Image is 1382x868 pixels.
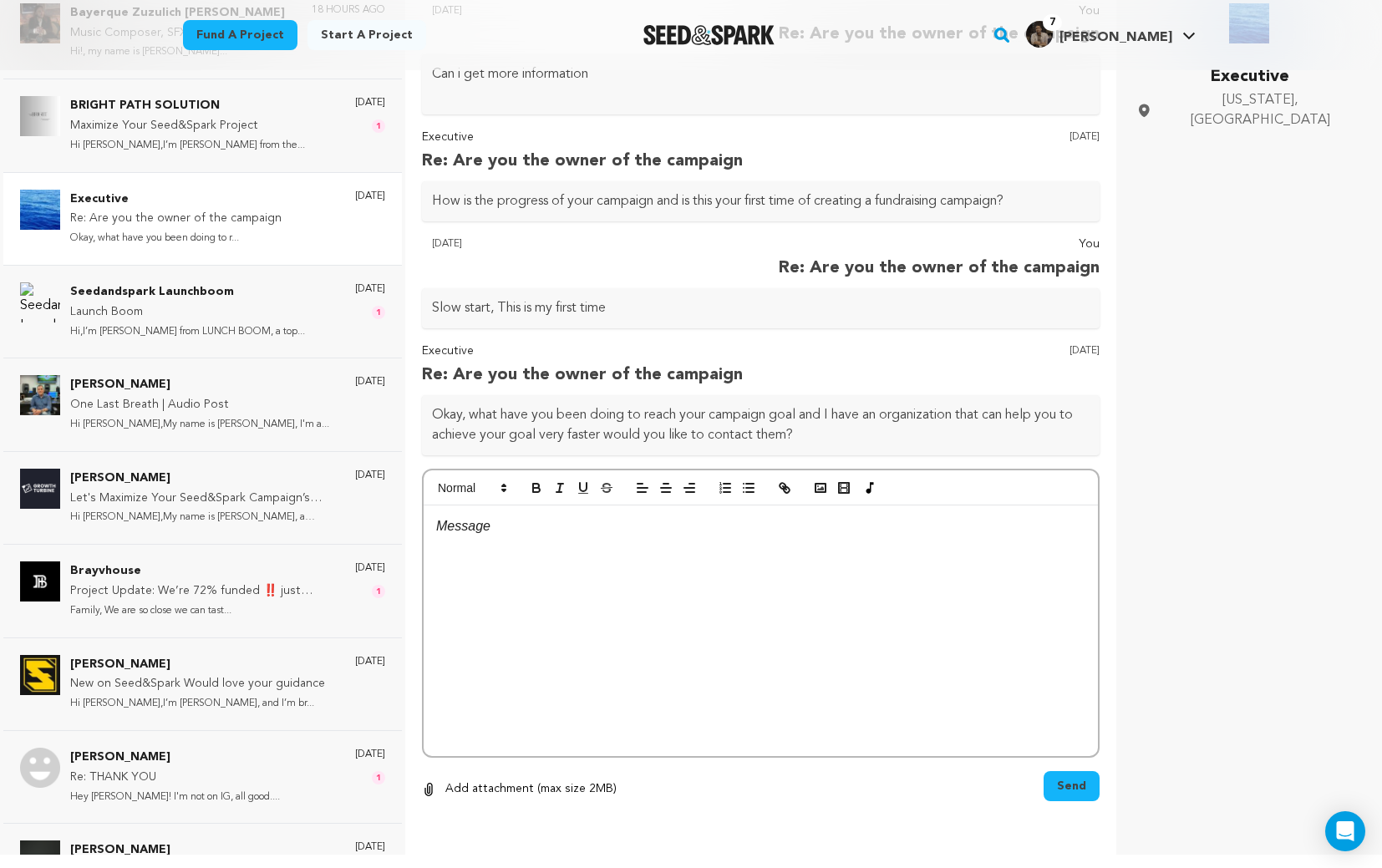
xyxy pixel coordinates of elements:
p: [PERSON_NAME] [70,840,307,860]
span: 1 [372,306,385,319]
p: [DATE] [355,655,385,668]
p: [PERSON_NAME] [70,655,325,675]
a: Fund a project [183,20,297,50]
p: Re: Are you the owner of the campaign [422,148,743,175]
span: 7 [1043,14,1062,31]
p: [PERSON_NAME] [70,748,280,768]
img: Kaleb Jones Photo [20,469,60,509]
img: Bob Pepek Photo [20,375,60,415]
p: Brayvhouse [70,561,338,581]
p: [DATE] [355,282,385,296]
p: [DATE] [432,235,462,282]
p: [DATE] [355,375,385,388]
a: Seed&Spark Homepage [643,25,775,45]
p: Can i get more information [432,64,1090,84]
img: Seedandspark Launchboom Photo [20,282,60,322]
img: df6f842d7a275c56.png [1026,21,1053,48]
p: [PERSON_NAME] [70,469,338,489]
p: Launch Boom [70,302,305,322]
span: [US_STATE], [GEOGRAPHIC_DATA] [1159,90,1362,130]
p: [DATE] [355,840,385,854]
p: [DATE] [1070,128,1100,175]
img: Executive Photo [20,190,60,230]
p: You [779,235,1100,255]
p: Executive [422,342,743,362]
p: Hi [PERSON_NAME],My name is [PERSON_NAME], a Marketi... [70,508,338,527]
p: Re: Are you the owner of the campaign [70,209,282,229]
p: Maximize Your Seed&Spark Project [70,116,305,136]
p: [DATE] [355,469,385,482]
img: Jordan LaMons Photo [20,748,60,788]
div: Slow start, This is my first time [422,288,1100,328]
p: Hey [PERSON_NAME]! I'm not on IG, all good.... [70,788,280,807]
p: Hi,I’m [PERSON_NAME] from LUNCH BOOM, a top... [70,322,305,342]
p: Hi [PERSON_NAME],I’m [PERSON_NAME], and I’m br... [70,694,325,713]
p: Seedandspark Launchboom [70,282,305,302]
p: Hi [PERSON_NAME],My name is [PERSON_NAME], I'm a... [70,415,329,434]
p: [DATE] [355,190,385,203]
img: BRIGHT PATH SOLUTION Photo [20,96,60,136]
img: Brayvhouse Photo [20,561,60,602]
button: Add attachment (max size 2MB) [422,771,617,808]
p: BRIGHT PATH SOLUTION [70,96,305,116]
div: Open Intercom Messenger [1325,811,1365,851]
button: Send [1044,771,1100,801]
p: [DATE] [355,561,385,575]
a: Abel D.'s Profile [1023,18,1199,48]
p: [DATE] [355,96,385,109]
a: Start a project [307,20,426,50]
p: Okay, what have you been doing to reach your campaign goal and I have an organization that can he... [432,405,1090,445]
span: 1 [372,119,385,133]
p: New on Seed&Spark Would love your guidance [70,674,325,694]
p: One Last Breath | Audio Post [70,395,329,415]
p: Let's Maximize Your Seed&Spark Campaign’s Reach with the Latest Updates. [70,489,338,509]
p: Hi [PERSON_NAME],I’m [PERSON_NAME] from the... [70,136,305,155]
p: Project Update: We’re 72% funded ‼️ just $1,881 left to go! ? [70,581,338,602]
img: Seed&Spark Logo Dark Mode [643,25,775,45]
p: How is the progress of your campaign and is this your first time of creating a fundraising campaign? [432,191,1090,211]
p: Re: Are you the owner of the campaign [422,362,743,388]
p: Family, We are so close we can tast... [70,602,338,621]
span: Abel D.'s Profile [1023,18,1199,53]
span: 1 [372,771,385,784]
div: Abel D.'s Profile [1026,21,1172,48]
span: 1 [372,585,385,598]
p: [PERSON_NAME] [70,375,329,395]
p: [DATE] [355,748,385,761]
p: [DATE] [1070,342,1100,388]
p: Re: THANK YOU [70,768,280,788]
p: Okay, what have you been doing to r... [70,229,282,248]
p: Executive [422,128,743,148]
p: Executive [1136,63,1362,90]
p: Executive [70,190,282,210]
img: Scott Jones Photo [20,655,60,695]
span: Send [1057,778,1086,794]
span: [PERSON_NAME] [1059,31,1172,44]
p: Re: Are you the owner of the campaign [779,255,1100,282]
p: Add attachment (max size 2MB) [445,779,617,799]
